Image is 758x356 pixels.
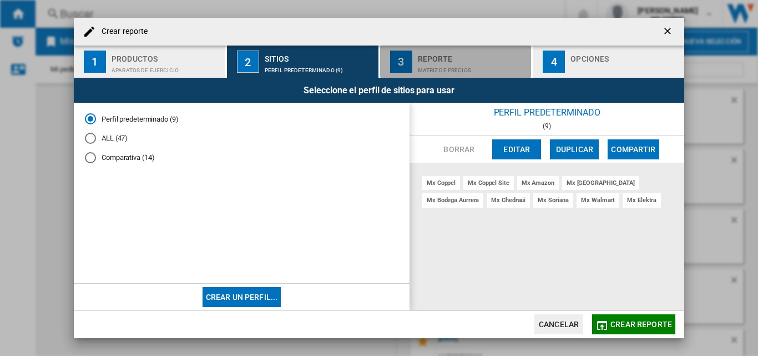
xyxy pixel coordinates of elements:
[592,314,675,334] button: Crear reporte
[85,152,398,163] md-radio-button: Comparativa (14)
[85,114,398,124] md-radio-button: Perfil predeterminado (9)
[265,50,374,62] div: Sitios
[608,139,659,159] button: Compartir
[410,122,684,130] div: (9)
[112,50,221,62] div: Productos
[227,46,380,78] button: 2 Sitios Perfil predeterminado (9)
[265,62,374,73] div: Perfil predeterminado (9)
[84,51,106,73] div: 1
[85,133,398,144] md-radio-button: ALL (47)
[662,26,675,39] ng-md-icon: getI18NText('BUTTONS.CLOSE_DIALOG')
[577,193,619,207] div: mx walmart
[74,46,226,78] button: 1 Productos Aparatos de ejercicio
[434,139,483,159] button: Borrar
[543,51,565,73] div: 4
[418,50,527,62] div: Reporte
[533,46,684,78] button: 4 Opciones
[390,51,412,73] div: 3
[534,314,583,334] button: Cancelar
[562,176,639,190] div: mx [GEOGRAPHIC_DATA]
[492,139,541,159] button: Editar
[112,62,221,73] div: Aparatos de ejercicio
[380,46,533,78] button: 3 Reporte Matriz de precios
[533,193,573,207] div: mx soriana
[517,176,559,190] div: mx amazon
[422,193,483,207] div: mx bodega aurrera
[422,176,460,190] div: mx coppel
[570,50,680,62] div: Opciones
[658,21,680,43] button: getI18NText('BUTTONS.CLOSE_DIALOG')
[203,287,281,307] button: Crear un perfil...
[74,78,684,103] div: Seleccione el perfil de sitios para usar
[550,139,599,159] button: Duplicar
[623,193,661,207] div: mx elektra
[96,26,148,37] h4: Crear reporte
[410,103,684,122] div: Perfil predeterminado
[418,62,527,73] div: Matriz de precios
[463,176,514,190] div: mx coppel site
[610,320,672,329] span: Crear reporte
[487,193,530,207] div: mx chedraui
[237,51,259,73] div: 2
